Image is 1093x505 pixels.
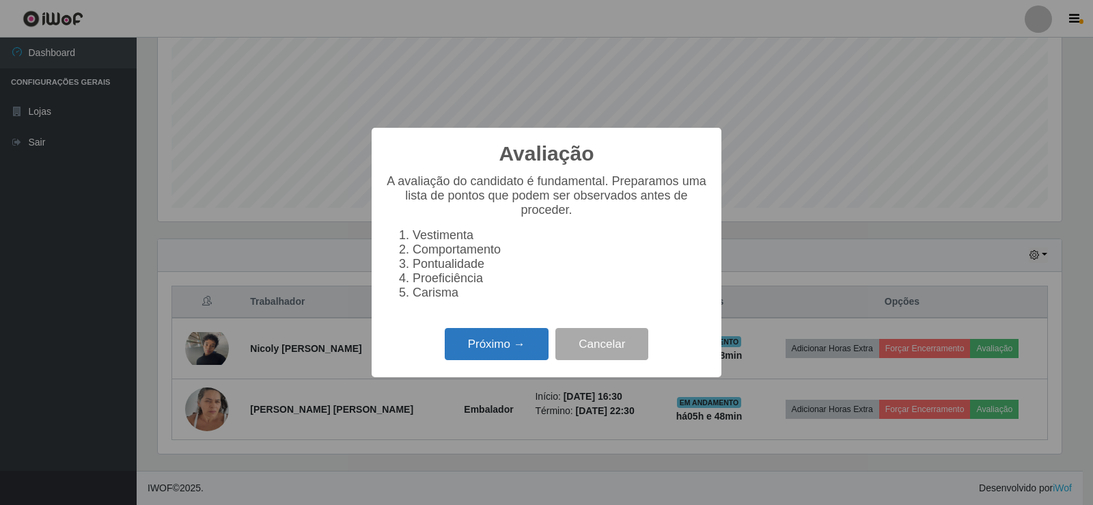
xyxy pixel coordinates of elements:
[413,271,708,286] li: Proeficiência
[445,328,549,360] button: Próximo →
[413,286,708,300] li: Carisma
[499,141,594,166] h2: Avaliação
[555,328,648,360] button: Cancelar
[413,228,708,243] li: Vestimenta
[385,174,708,217] p: A avaliação do candidato é fundamental. Preparamos uma lista de pontos que podem ser observados a...
[413,257,708,271] li: Pontualidade
[413,243,708,257] li: Comportamento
